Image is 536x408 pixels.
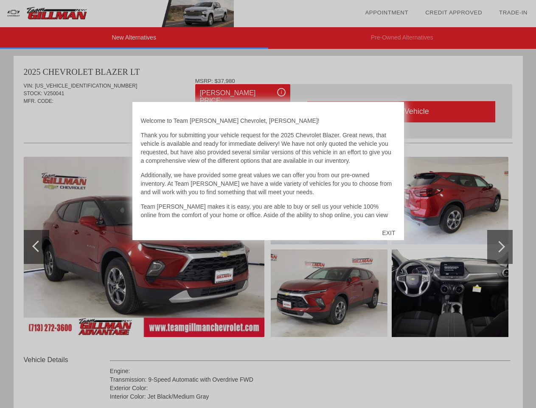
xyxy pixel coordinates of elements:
a: Trade-In [499,9,528,16]
a: Credit Approved [425,9,482,16]
p: Welcome to Team [PERSON_NAME] Chevrolet, [PERSON_NAME]! [141,116,396,125]
div: EXIT [373,220,404,246]
a: Appointment [365,9,408,16]
p: Thank you for submitting your vehicle request for the 2025 Chevrolet Blazer. Great news, that veh... [141,131,396,165]
p: Additionally, we have provided some great values we can offer you from our pre-owned inventory. A... [141,171,396,196]
p: Team [PERSON_NAME] makes it is easy, you are able to buy or sell us your vehicle 100% online from... [141,202,396,253]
